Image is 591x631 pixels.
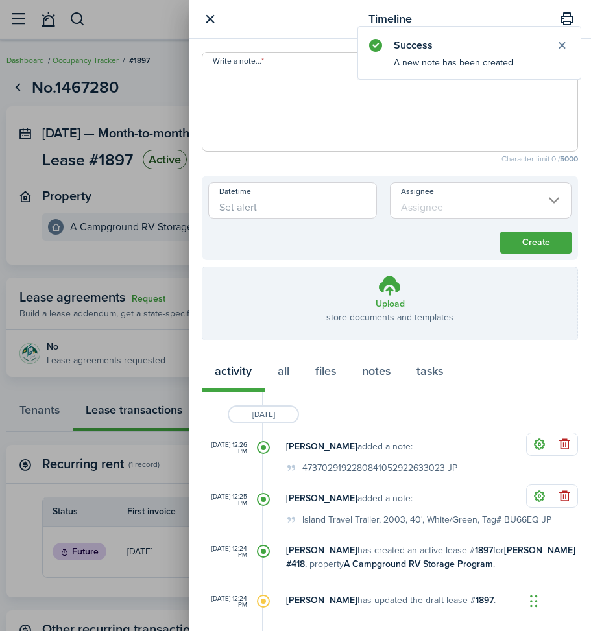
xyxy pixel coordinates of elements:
small: Character limit: 0 / [202,155,578,163]
button: Close notify [553,36,571,54]
p: added a note: [286,440,578,453]
b: [PERSON_NAME] [286,492,357,505]
div: [DATE] 12:24 PM [202,545,247,558]
b: 1897 [476,593,494,607]
button: notes [349,353,404,392]
button: Edit [530,487,548,505]
div: [DATE] 12:26 PM [202,442,247,455]
iframe: Chat Widget [526,569,591,631]
p: store documents and templates [326,311,453,324]
notify-body: A new note has been created [358,56,581,79]
button: Delete [555,435,573,453]
p: has updated the draft lease # . [286,593,578,607]
button: Delete [555,487,573,505]
b: [PERSON_NAME] [286,543,357,557]
b: [PERSON_NAME] [286,593,357,607]
div: 4737029192280841052922633023 JP [286,460,578,475]
b: 1897 [475,543,493,557]
input: Set alert [208,182,377,219]
input: Assignee [390,182,572,219]
div: [DATE] [228,405,299,423]
b: 5000 [560,153,578,165]
button: Print [556,8,578,30]
notify-title: Success [394,38,543,53]
p: has created an active lease # for , property . [286,543,578,571]
button: all [265,353,302,392]
div: [DATE] 12:24 PM [202,595,247,608]
button: tasks [404,353,456,392]
button: Close modal [202,11,218,27]
b: [PERSON_NAME] [286,440,357,453]
b: A Campground RV Storage Program [344,557,493,571]
div: Drag [530,582,538,621]
h3: Upload [376,297,405,311]
div: [DATE] 12:25 PM [202,494,247,506]
button: files [302,353,349,392]
p: added a note: [286,492,578,505]
b: [PERSON_NAME] #418 [286,543,575,571]
button: Edit [530,435,548,453]
span: Timeline [368,10,412,28]
button: Create [500,232,572,254]
div: Island Travel Trailer, 2003, 40', White/Green, Tag# BU66EQ JP [286,512,578,527]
